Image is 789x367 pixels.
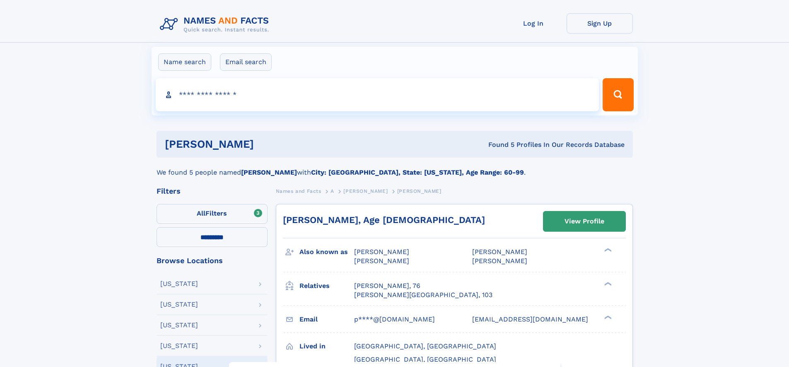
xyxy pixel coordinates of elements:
[343,186,388,196] a: [PERSON_NAME]
[472,248,527,256] span: [PERSON_NAME]
[543,211,625,231] a: View Profile
[602,281,612,286] div: ❯
[500,13,567,34] a: Log In
[220,53,272,71] label: Email search
[602,314,612,320] div: ❯
[157,13,276,36] img: Logo Names and Facts
[276,186,321,196] a: Names and Facts
[354,257,409,265] span: [PERSON_NAME]
[160,343,198,349] div: [US_STATE]
[472,257,527,265] span: [PERSON_NAME]
[603,78,633,111] button: Search Button
[158,53,211,71] label: Name search
[354,290,492,300] a: [PERSON_NAME][GEOGRAPHIC_DATA], 103
[283,215,485,225] a: [PERSON_NAME], Age [DEMOGRAPHIC_DATA]
[156,78,599,111] input: search input
[197,209,205,217] span: All
[157,204,268,224] label: Filters
[157,257,268,264] div: Browse Locations
[371,140,625,149] div: Found 5 Profiles In Our Records Database
[354,248,409,256] span: [PERSON_NAME]
[354,342,496,350] span: [GEOGRAPHIC_DATA], [GEOGRAPHIC_DATA]
[343,188,388,194] span: [PERSON_NAME]
[472,315,588,323] span: [EMAIL_ADDRESS][DOMAIN_NAME]
[397,188,442,194] span: [PERSON_NAME]
[331,188,334,194] span: A
[160,322,198,329] div: [US_STATE]
[157,187,268,195] div: Filters
[241,168,297,176] b: [PERSON_NAME]
[354,355,496,363] span: [GEOGRAPHIC_DATA], [GEOGRAPHIC_DATA]
[331,186,334,196] a: A
[311,168,524,176] b: City: [GEOGRAPHIC_DATA], State: [US_STATE], Age Range: 60-99
[160,281,198,287] div: [US_STATE]
[602,247,612,253] div: ❯
[157,158,633,178] div: We found 5 people named with .
[165,139,371,149] h1: [PERSON_NAME]
[567,13,633,34] a: Sign Up
[565,212,604,231] div: View Profile
[299,312,354,326] h3: Email
[354,281,420,290] a: [PERSON_NAME], 76
[299,279,354,293] h3: Relatives
[299,339,354,353] h3: Lived in
[299,245,354,259] h3: Also known as
[160,301,198,308] div: [US_STATE]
